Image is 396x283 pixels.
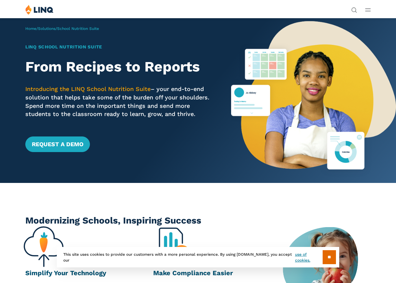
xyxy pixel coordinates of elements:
img: LINQ | K‑12 Software [25,5,54,15]
span: / / [25,26,99,31]
span: School Nutrition Suite [57,26,99,31]
h1: LINQ School Nutrition Suite [25,44,215,50]
nav: Utility Navigation [351,5,357,12]
p: – your end-to-end solution that helps take some of the burden off your shoulders. Spend more time... [25,85,215,118]
button: Open Search Bar [351,6,357,12]
button: Open Main Menu [365,6,371,13]
h2: Modernizing Schools, Inspiring Success [25,214,371,227]
a: Solutions [38,26,56,31]
a: Home [25,26,36,31]
span: Introducing the LINQ School Nutrition Suite [25,85,151,92]
h2: From Recipes to Reports [25,58,215,75]
div: This site uses cookies to provide our customers with a more personal experience. By using [DOMAIN... [57,247,339,267]
a: Request a Demo [25,136,90,152]
a: use of cookies. [295,251,323,263]
img: Nutrition Suite Launch [231,18,396,183]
